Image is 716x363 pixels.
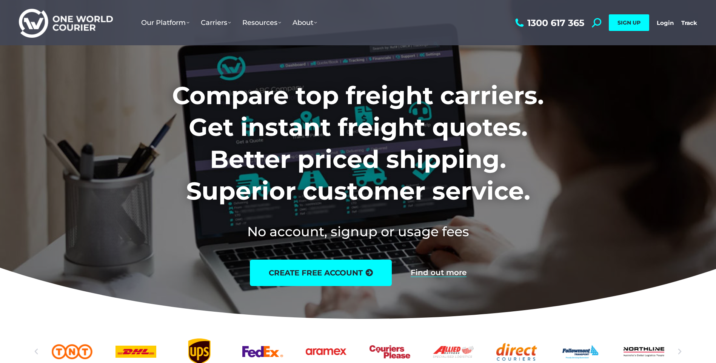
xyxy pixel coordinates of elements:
a: 1300 617 365 [513,18,584,28]
span: Carriers [201,18,231,27]
a: About [287,11,323,34]
span: About [293,18,317,27]
span: SIGN UP [617,19,641,26]
img: One World Courier [19,8,113,38]
a: Login [657,19,674,26]
a: Carriers [195,11,237,34]
h1: Compare top freight carriers. Get instant freight quotes. Better priced shipping. Superior custom... [122,80,594,207]
a: Our Platform [136,11,195,34]
a: Find out more [411,269,467,277]
a: Track [681,19,697,26]
span: Our Platform [141,18,189,27]
a: Resources [237,11,287,34]
a: create free account [250,260,392,286]
h2: No account, signup or usage fees [122,222,594,241]
a: SIGN UP [609,14,649,31]
span: Resources [242,18,281,27]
